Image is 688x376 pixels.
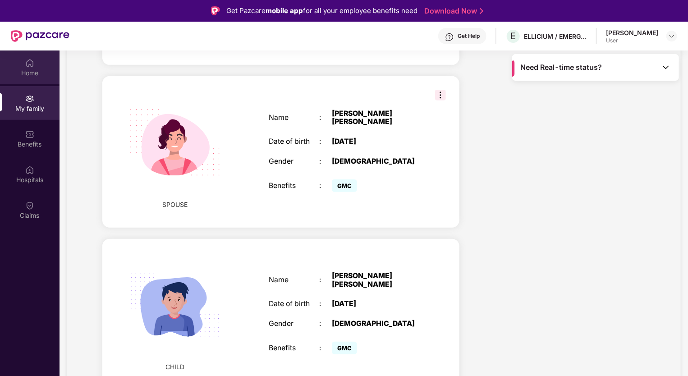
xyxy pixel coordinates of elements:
[424,6,481,16] a: Download Now
[668,32,675,40] img: svg+xml;base64,PHN2ZyBpZD0iRHJvcGRvd24tMzJ4MzIiIHhtbG5zPSJodHRwOi8vd3d3LnczLm9yZy8yMDAwL3N2ZyIgd2...
[606,28,658,37] div: [PERSON_NAME]
[521,63,602,72] span: Need Real-time status?
[511,31,516,41] span: E
[480,6,483,16] img: Stroke
[332,272,420,289] div: [PERSON_NAME] [PERSON_NAME]
[319,300,332,308] div: :
[118,248,232,362] img: svg+xml;base64,PHN2ZyB4bWxucz0iaHR0cDovL3d3dy53My5vcmcvMjAwMC9zdmciIHdpZHRoPSIyMjQiIGhlaWdodD0iMT...
[332,342,357,354] span: GMC
[319,276,332,284] div: :
[332,179,357,192] span: GMC
[524,32,587,41] div: ELLICIUM / EMERGYS SOLUTIONS PRIVATE LIMITED
[269,300,319,308] div: Date of birth
[11,30,69,42] img: New Pazcare Logo
[25,165,34,174] img: svg+xml;base64,PHN2ZyBpZD0iSG9zcGl0YWxzIiB4bWxucz0iaHR0cDovL3d3dy53My5vcmcvMjAwMC9zdmciIHdpZHRoPS...
[25,201,34,210] img: svg+xml;base64,PHN2ZyBpZD0iQ2xhaW0iIHhtbG5zPSJodHRwOi8vd3d3LnczLm9yZy8yMDAwL3N2ZyIgd2lkdGg9IjIwIi...
[319,138,332,146] div: :
[25,94,34,103] img: svg+xml;base64,PHN2ZyB3aWR0aD0iMjAiIGhlaWdodD0iMjAiIHZpZXdCb3g9IjAgMCAyMCAyMCIgZmlsbD0ibm9uZSIgeG...
[226,5,417,16] div: Get Pazcare for all your employee benefits need
[319,157,332,166] div: :
[319,114,332,122] div: :
[661,63,670,72] img: Toggle Icon
[458,32,480,40] div: Get Help
[319,320,332,328] div: :
[269,276,319,284] div: Name
[25,130,34,139] img: svg+xml;base64,PHN2ZyBpZD0iQmVuZWZpdHMiIHhtbG5zPSJodHRwOi8vd3d3LnczLm9yZy8yMDAwL3N2ZyIgd2lkdGg9Ij...
[319,182,332,190] div: :
[332,157,420,166] div: [DEMOGRAPHIC_DATA]
[269,157,319,166] div: Gender
[332,320,420,328] div: [DEMOGRAPHIC_DATA]
[332,300,420,308] div: [DATE]
[266,6,303,15] strong: mobile app
[269,138,319,146] div: Date of birth
[165,362,184,372] span: CHILD
[606,37,658,44] div: User
[319,344,332,353] div: :
[118,85,232,199] img: svg+xml;base64,PHN2ZyB4bWxucz0iaHR0cDovL3d3dy53My5vcmcvMjAwMC9zdmciIHdpZHRoPSIyMjQiIGhlaWdodD0iMT...
[269,114,319,122] div: Name
[445,32,454,41] img: svg+xml;base64,PHN2ZyBpZD0iSGVscC0zMngzMiIgeG1sbnM9Imh0dHA6Ly93d3cudzMub3JnLzIwMDAvc3ZnIiB3aWR0aD...
[332,138,420,146] div: [DATE]
[269,182,319,190] div: Benefits
[269,320,319,328] div: Gender
[162,200,188,210] span: SPOUSE
[25,59,34,68] img: svg+xml;base64,PHN2ZyBpZD0iSG9tZSIgeG1sbnM9Imh0dHA6Ly93d3cudzMub3JnLzIwMDAvc3ZnIiB3aWR0aD0iMjAiIG...
[435,90,446,101] img: svg+xml;base64,PHN2ZyB3aWR0aD0iMzIiIGhlaWdodD0iMzIiIHZpZXdCb3g9IjAgMCAzMiAzMiIgZmlsbD0ibm9uZSIgeG...
[211,6,220,15] img: Logo
[269,344,319,353] div: Benefits
[332,110,420,127] div: [PERSON_NAME] [PERSON_NAME]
